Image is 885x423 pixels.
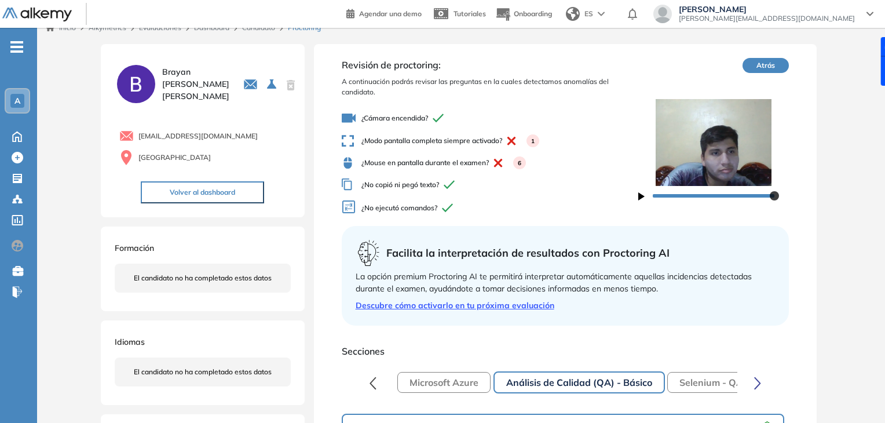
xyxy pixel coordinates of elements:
[514,9,552,18] span: Onboarding
[134,273,272,283] span: El candidato no ha completado estos datos
[134,367,272,377] span: El candidato no ha completado estos datos
[2,8,72,22] img: Logo
[493,371,665,393] button: Análisis de Calidad (QA) - Básico
[526,134,539,147] div: 1
[397,372,491,393] button: Microsoft Azure
[115,243,154,253] span: Formación
[454,9,486,18] span: Tutoriales
[827,367,885,423] iframe: Chat Widget
[513,156,526,169] div: 6
[141,181,264,203] button: Volver al dashboard
[386,245,670,261] span: Facilita la interpretación de resultados con Proctoring AI
[346,6,422,20] a: Agendar una demo
[495,2,552,27] button: Onboarding
[162,66,229,103] span: Brayan [PERSON_NAME] [PERSON_NAME]
[342,111,639,125] span: ¿Cámara encendida?
[342,134,639,147] span: ¿Modo pantalla completa siempre activado?
[115,337,145,347] span: Idiomas
[356,300,776,312] a: Descubre cómo activarlo en tu próxima evaluación
[342,344,789,358] span: Secciones
[667,372,810,393] button: Selenium - QA Automation
[10,46,23,48] i: -
[566,7,580,21] img: world
[743,58,789,73] button: Atrás
[342,200,639,217] span: ¿No ejecutó comandos?
[138,152,211,163] span: [GEOGRAPHIC_DATA]
[356,271,776,295] div: La opción premium Proctoring AI te permitirá interpretar automáticamente aquellas incidencias det...
[598,12,605,16] img: arrow
[46,23,76,33] a: Inicio
[584,9,593,19] span: ES
[14,96,20,105] span: A
[342,76,639,97] span: A continuación podrás revisar las preguntas en la cuales detectamos anomalías del candidato.
[342,156,639,169] span: ¿Mouse en pantalla durante el examen?
[679,5,855,14] span: [PERSON_NAME]
[138,131,258,141] span: [EMAIL_ADDRESS][DOMAIN_NAME]
[115,63,158,105] img: PROFILE_MENU_LOGO_USER
[342,178,639,191] span: ¿No copió ni pegó texto?
[359,9,422,18] span: Agendar una demo
[288,23,321,33] span: Proctoring
[679,14,855,23] span: [PERSON_NAME][EMAIL_ADDRESS][DOMAIN_NAME]
[342,58,639,72] span: Revisión de proctoring:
